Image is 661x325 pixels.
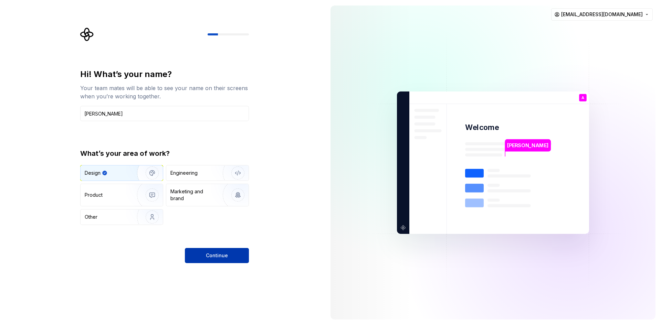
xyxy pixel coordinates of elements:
[561,11,643,18] span: [EMAIL_ADDRESS][DOMAIN_NAME]
[581,96,584,99] p: A
[170,170,198,176] div: Engineering
[170,188,217,202] div: Marketing and brand
[507,141,548,149] p: [PERSON_NAME]
[80,69,249,80] div: Hi! What’s your name?
[185,248,249,263] button: Continue
[206,252,228,259] span: Continue
[80,106,249,121] input: Han Solo
[80,84,249,100] div: Your team mates will be able to see your name on their screens when you’re working together.
[465,122,499,132] p: Welcome
[85,192,103,198] div: Product
[80,149,249,158] div: What’s your area of work?
[551,8,653,21] button: [EMAIL_ADDRESS][DOMAIN_NAME]
[80,28,94,41] svg: Supernova Logo
[85,170,101,176] div: Design
[85,214,97,220] div: Other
